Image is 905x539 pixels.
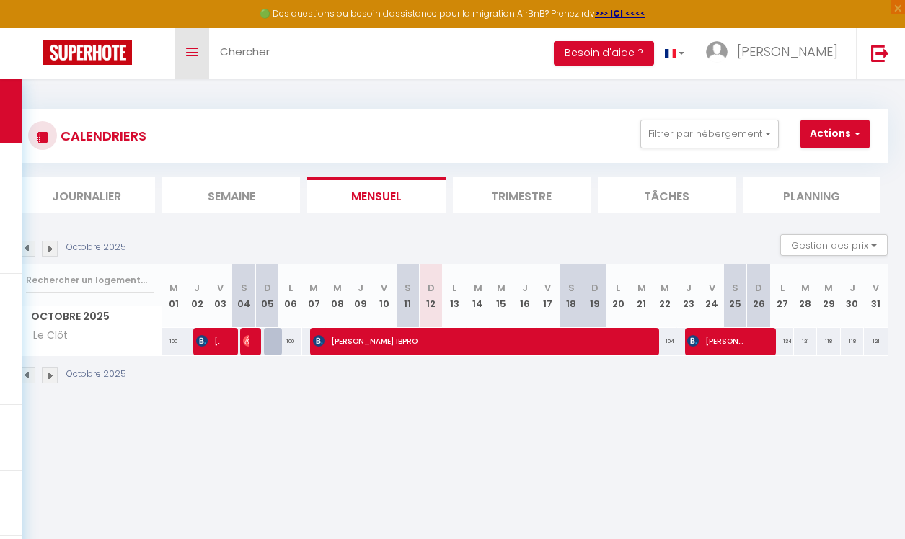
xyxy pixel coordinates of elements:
[817,264,840,328] th: 29
[373,264,396,328] th: 10
[864,264,888,328] th: 31
[686,281,692,295] abbr: J
[560,264,583,328] th: 18
[554,41,654,66] button: Besoin d'aide ?
[162,328,185,355] div: 100
[841,264,864,328] th: 30
[162,177,300,213] li: Semaine
[780,281,785,295] abbr: L
[490,264,513,328] th: 15
[288,281,293,295] abbr: L
[220,44,270,59] span: Chercher
[405,281,411,295] abbr: S
[873,281,879,295] abbr: V
[591,281,599,295] abbr: D
[326,264,349,328] th: 08
[653,328,676,355] div: 104
[20,328,74,344] span: Le Clôt
[800,120,870,148] button: Actions
[780,234,888,256] button: Gestion des prix
[595,7,645,19] a: >>> ICI <<<<
[544,281,551,295] abbr: V
[396,264,419,328] th: 11
[653,264,676,328] th: 22
[264,281,271,295] abbr: D
[307,177,445,213] li: Mensuel
[381,281,387,295] abbr: V
[537,264,560,328] th: 17
[695,28,856,79] a: ... [PERSON_NAME]
[700,264,723,328] th: 24
[208,264,231,328] th: 03
[474,281,482,295] abbr: M
[522,281,528,295] abbr: J
[279,264,302,328] th: 06
[747,264,770,328] th: 26
[709,281,715,295] abbr: V
[606,264,630,328] th: 20
[241,281,247,295] abbr: S
[497,281,506,295] abbr: M
[466,264,489,328] th: 14
[17,177,155,213] li: Journalier
[723,264,746,328] th: 25
[217,281,224,295] abbr: V
[185,264,208,328] th: 02
[169,281,178,295] abbr: M
[513,264,536,328] th: 16
[568,281,575,295] abbr: S
[57,120,146,152] h3: CALENDRIERS
[196,327,220,355] span: [PERSON_NAME]
[453,177,591,213] li: Trimestre
[743,177,880,213] li: Planning
[452,281,456,295] abbr: L
[824,281,833,295] abbr: M
[849,281,855,295] abbr: J
[817,328,840,355] div: 118
[66,367,126,381] p: Octobre 2025
[279,328,302,355] div: 100
[43,40,132,65] img: Super Booking
[209,28,281,79] a: Chercher
[770,264,793,328] th: 27
[755,281,762,295] abbr: D
[66,241,126,254] p: Octobre 2025
[18,306,162,327] span: Octobre 2025
[333,281,342,295] abbr: M
[349,264,372,328] th: 09
[162,264,185,328] th: 01
[864,328,888,355] div: 121
[732,281,738,295] abbr: S
[243,327,249,355] span: [PERSON_NAME]
[687,327,747,355] span: [PERSON_NAME]
[676,264,699,328] th: 23
[801,281,810,295] abbr: M
[794,328,817,355] div: 121
[302,264,325,328] th: 07
[630,264,653,328] th: 21
[794,264,817,328] th: 28
[616,281,620,295] abbr: L
[419,264,442,328] th: 12
[871,44,889,62] img: logout
[598,177,736,213] li: Tâches
[309,281,318,295] abbr: M
[637,281,646,295] abbr: M
[313,327,571,355] span: [PERSON_NAME] IBPRO
[661,281,669,295] abbr: M
[255,264,278,328] th: 05
[358,281,363,295] abbr: J
[232,264,255,328] th: 04
[428,281,435,295] abbr: D
[443,264,466,328] th: 13
[841,328,864,355] div: 118
[640,120,779,148] button: Filtrer par hébergement
[706,41,728,63] img: ...
[737,43,838,61] span: [PERSON_NAME]
[770,328,793,355] div: 134
[583,264,606,328] th: 19
[194,281,200,295] abbr: J
[26,267,154,293] input: Rechercher un logement...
